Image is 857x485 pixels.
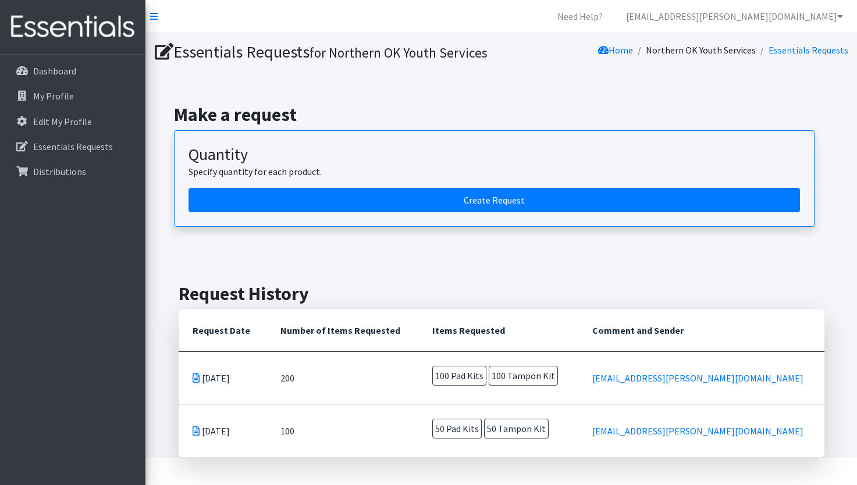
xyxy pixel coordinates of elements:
a: Dashboard [5,59,141,83]
td: 200 [266,351,418,404]
a: Home [598,44,633,56]
td: [DATE] [179,351,266,404]
small: for Northern OK Youth Services [310,44,488,61]
td: [DATE] [179,404,266,457]
p: Essentials Requests [33,141,113,152]
a: Edit My Profile [5,110,141,133]
span: 50 Tampon Kit [484,419,549,438]
a: Essentials Requests [5,135,141,158]
a: [EMAIL_ADDRESS][PERSON_NAME][DOMAIN_NAME] [592,372,803,384]
a: [EMAIL_ADDRESS][PERSON_NAME][DOMAIN_NAME] [592,425,803,437]
p: My Profile [33,90,74,102]
span: 100 Tampon Kit [489,366,558,386]
img: HumanEssentials [5,8,141,47]
td: 100 [266,404,418,457]
h3: Quantity [189,145,800,165]
a: Northern OK Youth Services [646,44,756,56]
span: 50 Pad Kits [432,419,482,438]
a: Essentials Requests [769,44,848,56]
a: My Profile [5,84,141,108]
th: Request Date [179,309,266,352]
a: Create a request by quantity [189,188,800,212]
h2: Request History [179,283,824,305]
th: Number of Items Requested [266,309,418,352]
a: Need Help? [548,5,612,28]
p: Distributions [33,166,86,177]
th: Comment and Sender [578,309,824,352]
a: Distributions [5,160,141,183]
span: 100 Pad Kits [432,366,486,386]
p: Specify quantity for each product. [189,165,800,179]
h2: Make a request [174,104,828,126]
th: Items Requested [418,309,578,352]
p: Edit My Profile [33,116,92,127]
a: [EMAIL_ADDRESS][PERSON_NAME][DOMAIN_NAME] [617,5,852,28]
h1: Essentials Requests [155,42,497,62]
p: Dashboard [33,65,76,77]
